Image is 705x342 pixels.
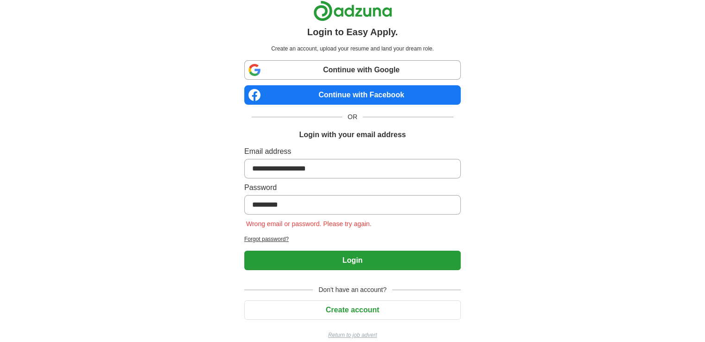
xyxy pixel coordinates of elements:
[244,251,461,270] button: Login
[244,306,461,314] a: Create account
[299,129,406,140] h1: Login with your email address
[244,331,461,339] a: Return to job advert
[244,60,461,80] a: Continue with Google
[244,85,461,105] a: Continue with Facebook
[244,182,461,193] label: Password
[244,220,374,228] span: Wrong email or password. Please try again.
[307,25,398,39] h1: Login to Easy Apply.
[244,300,461,320] button: Create account
[244,235,461,243] a: Forgot password?
[246,44,459,53] p: Create an account, upload your resume and land your dream role.
[313,285,392,295] span: Don't have an account?
[244,146,461,157] label: Email address
[313,0,392,21] img: Adzuna logo
[342,112,363,122] span: OR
